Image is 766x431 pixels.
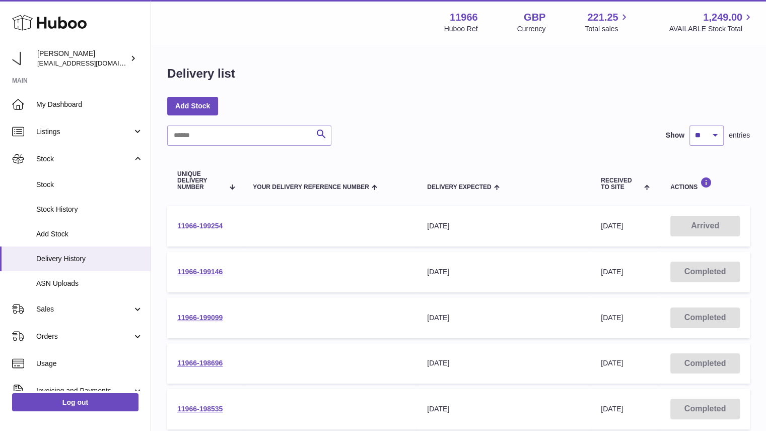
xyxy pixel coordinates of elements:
div: [DATE] [427,221,581,231]
span: Delivery Expected [427,184,491,191]
span: Listings [36,127,132,137]
span: [DATE] [601,268,623,276]
span: [DATE] [601,222,623,230]
span: Stock [36,154,132,164]
span: Sales [36,304,132,314]
a: Log out [12,393,138,411]
a: 11966-199099 [177,314,223,322]
div: Actions [670,177,740,191]
a: 11966-198535 [177,405,223,413]
span: Your Delivery Reference Number [253,184,369,191]
h1: Delivery list [167,66,235,82]
div: Huboo Ref [444,24,478,34]
span: 221.25 [587,11,618,24]
strong: 11966 [450,11,478,24]
span: entries [729,131,750,140]
span: Invoicing and Payments [36,386,132,396]
span: My Dashboard [36,100,143,109]
a: 11966-199146 [177,268,223,276]
a: 1,249.00 AVAILABLE Stock Total [669,11,754,34]
span: [EMAIL_ADDRESS][DOMAIN_NAME] [37,59,148,67]
a: 11966-199254 [177,222,223,230]
a: Add Stock [167,97,218,115]
span: Usage [36,359,143,368]
span: 1,249.00 [703,11,742,24]
span: Unique Delivery Number [177,171,224,191]
div: [DATE] [427,404,581,414]
span: [DATE] [601,359,623,367]
div: [DATE] [427,313,581,323]
span: ASN Uploads [36,279,143,288]
span: Delivery History [36,254,143,264]
span: Add Stock [36,229,143,239]
div: Currency [517,24,546,34]
strong: GBP [524,11,545,24]
div: [DATE] [427,358,581,368]
span: Received to Site [601,177,642,191]
a: 221.25 Total sales [585,11,630,34]
span: Total sales [585,24,630,34]
span: [DATE] [601,405,623,413]
div: [DATE] [427,267,581,277]
span: [DATE] [601,314,623,322]
span: AVAILABLE Stock Total [669,24,754,34]
img: info@tenpm.co [12,51,27,66]
label: Show [666,131,684,140]
div: [PERSON_NAME] [37,49,128,68]
a: 11966-198696 [177,359,223,367]
span: Stock [36,180,143,190]
span: Orders [36,332,132,341]
span: Stock History [36,205,143,214]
